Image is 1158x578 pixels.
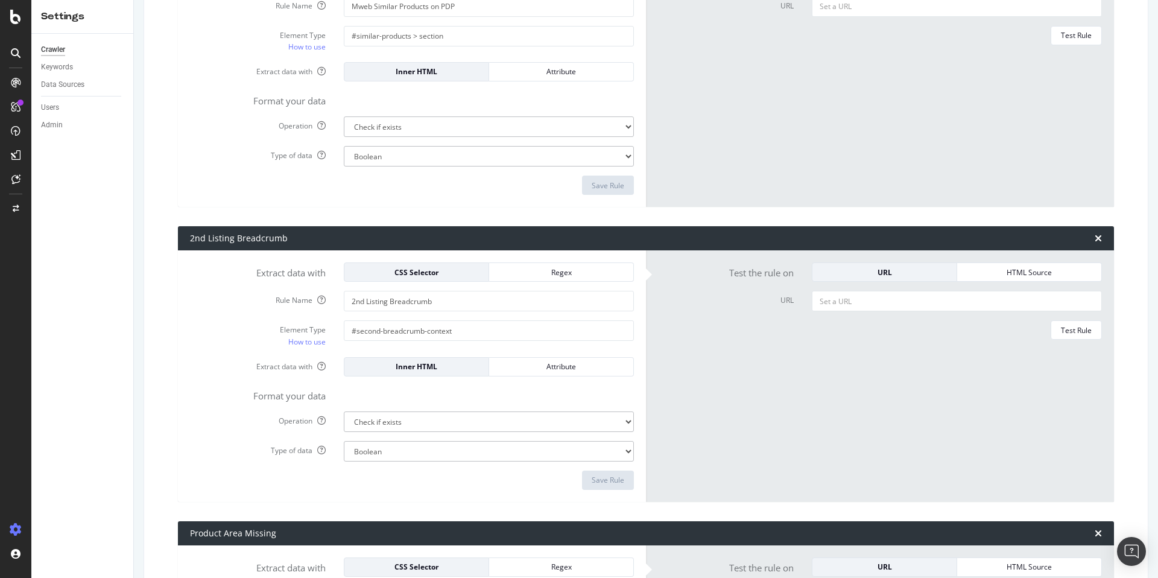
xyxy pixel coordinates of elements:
div: Settings [41,10,124,24]
input: Provide a name [344,291,634,311]
label: URL [649,291,803,305]
div: Element Type [190,325,326,335]
label: Format your data [181,91,335,107]
button: HTML Source [957,262,1102,282]
div: Inner HTML [354,361,479,372]
label: Operation [181,116,335,131]
label: Format your data [181,386,335,402]
button: Attribute [489,357,634,376]
a: Users [41,101,125,114]
div: Product Area Missing [190,527,276,539]
div: Element Type [190,30,326,40]
div: Data Sources [41,78,84,91]
div: URL [822,267,947,278]
div: HTML Source [967,562,1092,572]
div: times [1095,529,1102,538]
label: Type of data [181,146,335,160]
label: Operation [181,411,335,426]
div: Regex [499,562,624,572]
a: How to use [288,40,326,53]
button: Test Rule [1051,26,1102,45]
label: Extract data with [181,557,335,574]
button: CSS Selector [344,557,489,577]
button: CSS Selector [344,262,489,282]
div: Users [41,101,59,114]
button: Inner HTML [344,62,489,81]
a: Admin [41,119,125,132]
a: How to use [288,335,326,348]
input: Set a URL [812,291,1102,311]
div: Inner HTML [354,66,479,77]
div: Attribute [499,361,624,372]
button: Test Rule [1051,320,1102,340]
div: Keywords [41,61,73,74]
button: Attribute [489,62,634,81]
button: Inner HTML [344,357,489,376]
label: Extract data with [181,262,335,279]
div: times [1095,233,1102,243]
a: Crawler [41,43,125,56]
label: Test the rule on [649,262,803,279]
button: URL [812,557,957,577]
div: Save Rule [592,180,624,191]
label: Type of data [181,441,335,456]
div: Test Rule [1061,30,1092,40]
div: Crawler [41,43,65,56]
div: URL [822,562,947,572]
div: Test Rule [1061,325,1092,335]
a: Keywords [41,61,125,74]
div: CSS Selector [354,562,479,572]
div: Admin [41,119,63,132]
button: HTML Source [957,557,1102,577]
button: Regex [489,557,634,577]
label: Rule Name [181,291,335,305]
div: Save Rule [592,475,624,485]
label: Extract data with [181,62,335,77]
label: Extract data with [181,357,335,372]
div: CSS Selector [354,267,479,278]
button: Save Rule [582,176,634,195]
div: HTML Source [967,267,1092,278]
input: CSS Expression [344,26,634,46]
div: Regex [499,267,624,278]
div: Attribute [499,66,624,77]
div: Open Intercom Messenger [1117,537,1146,566]
button: Save Rule [582,471,634,490]
button: Regex [489,262,634,282]
input: CSS Expression [344,320,634,341]
button: URL [812,262,957,282]
div: 2nd Listing Breadcrumb [190,232,288,244]
a: Data Sources [41,78,125,91]
label: Test the rule on [649,557,803,574]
